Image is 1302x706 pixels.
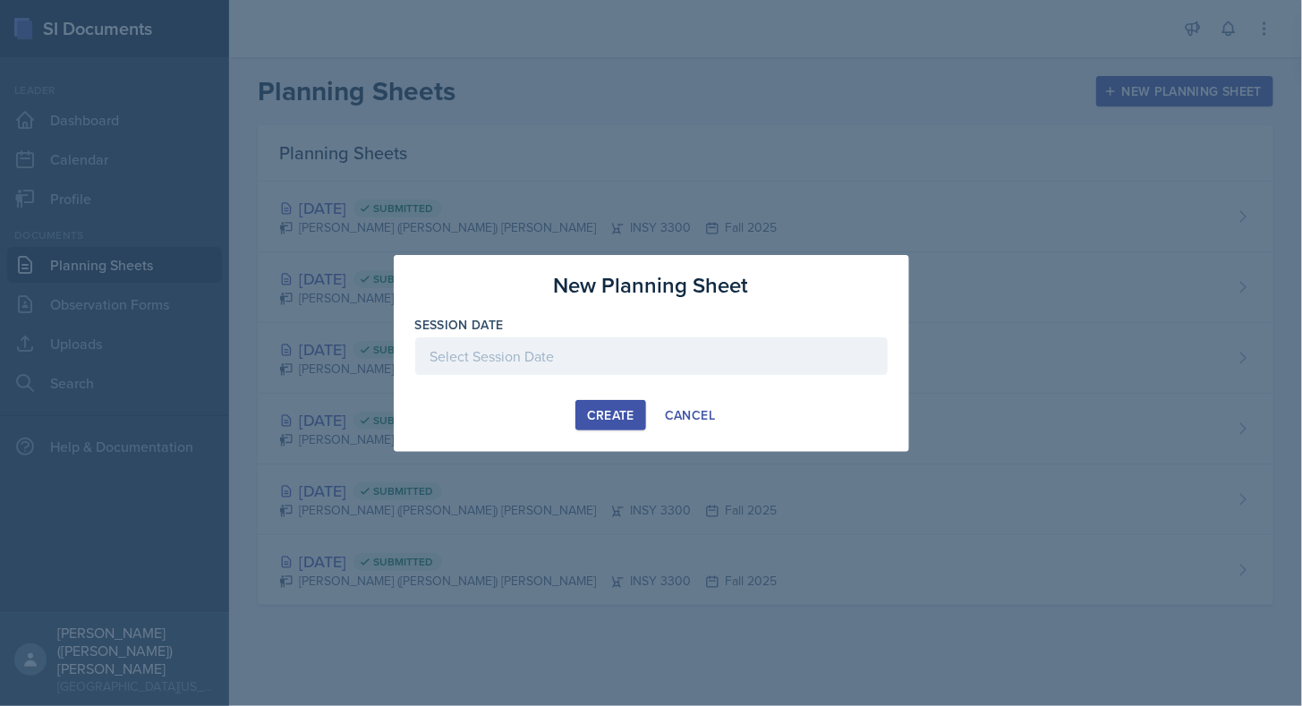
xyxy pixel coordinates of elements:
label: Session Date [415,316,504,334]
div: Cancel [665,408,715,422]
div: Create [587,408,634,422]
button: Cancel [653,400,727,430]
button: Create [575,400,646,430]
h3: New Planning Sheet [554,269,749,302]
